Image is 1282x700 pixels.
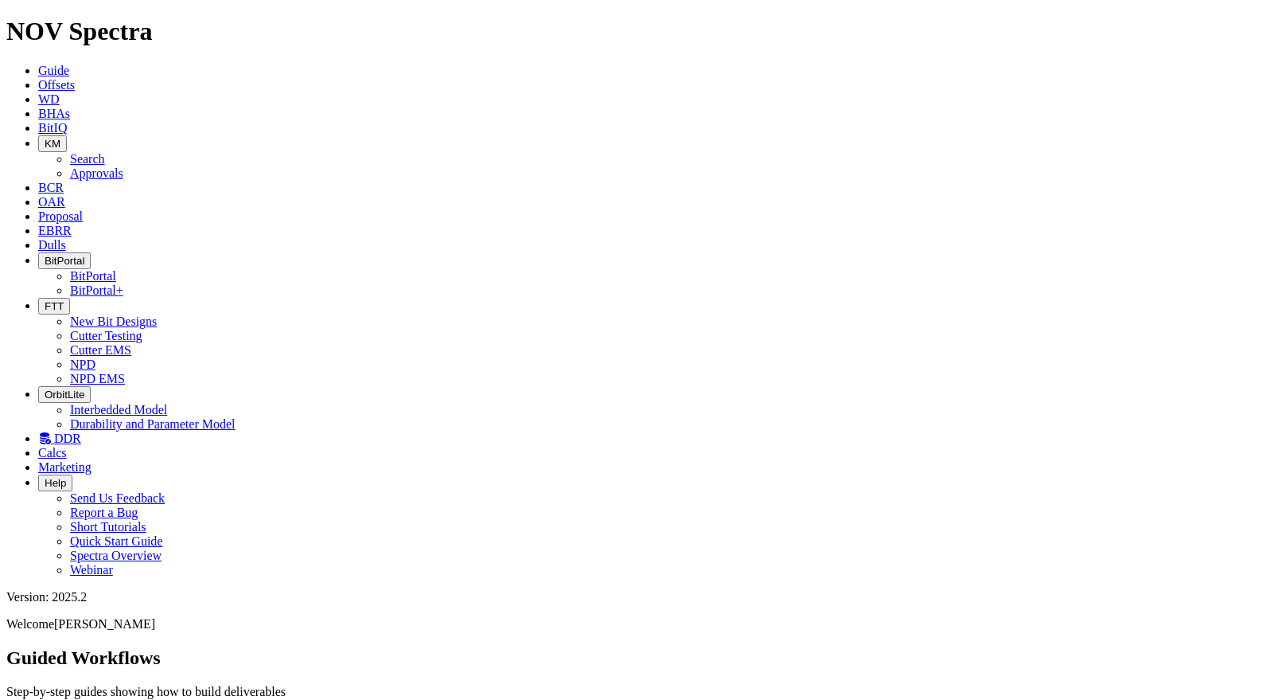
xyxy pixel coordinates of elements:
a: Interbedded Model [70,403,167,416]
span: [PERSON_NAME] [54,617,155,631]
span: BitPortal [45,255,84,267]
a: NPD EMS [70,372,125,385]
span: FTT [45,300,64,312]
a: NPD [70,358,95,371]
a: BitPortal [70,269,116,283]
a: BHAs [38,107,70,120]
a: Spectra Overview [70,549,162,562]
a: Quick Start Guide [70,534,162,548]
h2: Guided Workflows [6,647,1276,669]
a: Guide [38,64,69,77]
a: Dulls [38,238,66,252]
a: DDR [38,432,81,445]
button: Help [38,475,72,491]
a: Marketing [38,460,92,474]
a: EBRR [38,224,72,237]
a: BCR [38,181,64,194]
div: Version: 2025.2 [6,590,1276,604]
a: Proposal [38,209,83,223]
span: KM [45,138,60,150]
a: Short Tutorials [70,520,146,534]
a: BitIQ [38,121,67,135]
p: Welcome [6,617,1276,632]
a: Approvals [70,166,123,180]
button: OrbitLite [38,386,91,403]
span: DDR [54,432,81,445]
a: Calcs [38,446,67,459]
a: OAR [38,195,65,209]
a: WD [38,92,60,106]
a: Cutter Testing [70,329,142,342]
button: BitPortal [38,252,91,269]
h1: NOV Spectra [6,17,1276,46]
a: Send Us Feedback [70,491,165,505]
a: New Bit Designs [70,315,157,328]
a: Report a Bug [70,506,138,519]
a: Durability and Parameter Model [70,417,236,431]
a: BitPortal+ [70,284,123,297]
a: Offsets [38,78,75,92]
a: Cutter EMS [70,343,131,357]
button: KM [38,135,67,152]
a: Search [70,152,105,166]
p: Step-by-step guides showing how to build deliverables [6,685,1276,699]
button: FTT [38,298,70,315]
a: Webinar [70,563,113,577]
span: Help [45,477,66,489]
span: OrbitLite [45,389,84,401]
